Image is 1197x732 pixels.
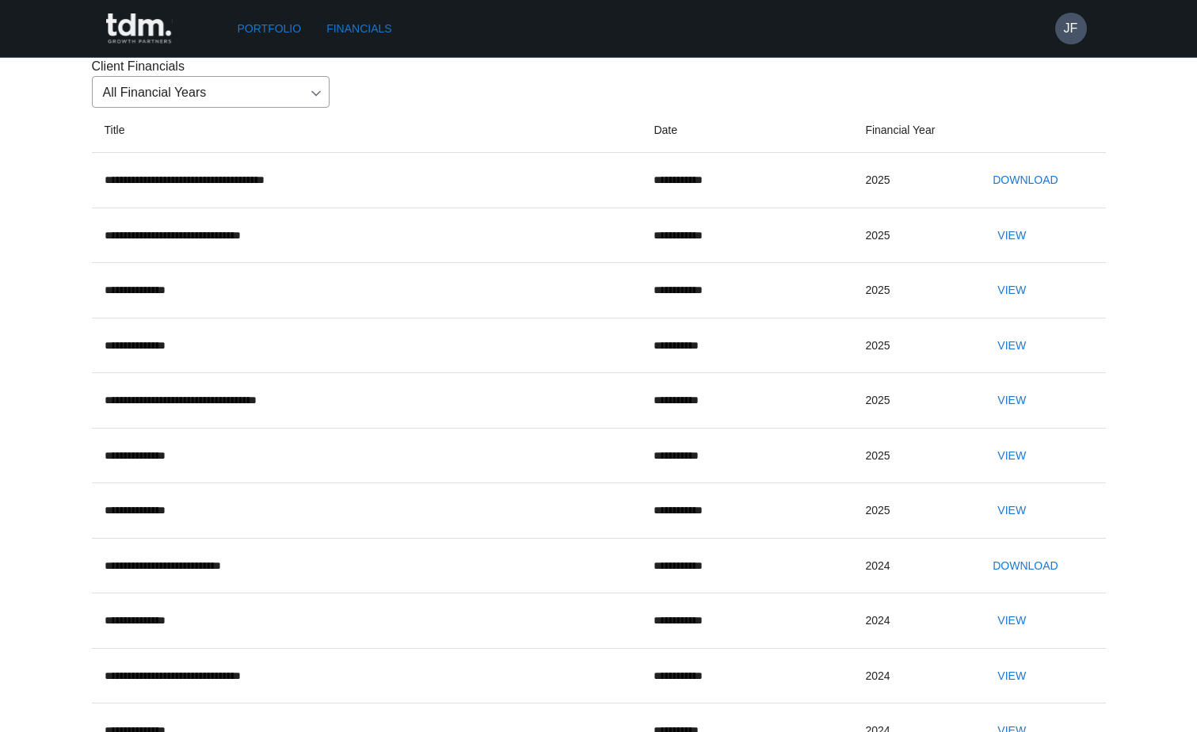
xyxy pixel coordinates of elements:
button: View [986,386,1037,415]
p: Client Financials [92,57,1106,76]
button: View [986,221,1037,250]
button: Download [986,166,1064,195]
button: View [986,661,1037,691]
button: View [986,276,1037,305]
th: Financial Year [852,108,974,153]
td: 2025 [852,318,974,373]
td: 2024 [852,648,974,703]
th: Date [641,108,852,153]
td: 2025 [852,263,974,318]
td: 2025 [852,483,974,539]
div: All Financial Years [92,76,330,108]
button: Download [986,551,1064,581]
a: Financials [320,14,398,44]
td: 2024 [852,593,974,649]
th: Title [92,108,642,153]
button: View [986,331,1037,360]
td: 2025 [852,208,974,263]
a: Portfolio [231,14,308,44]
td: 2024 [852,538,974,593]
button: View [986,496,1037,525]
button: View [986,441,1037,471]
td: 2025 [852,153,974,208]
td: 2025 [852,373,974,429]
td: 2025 [852,428,974,483]
button: JF [1055,13,1087,44]
h6: JF [1064,19,1078,38]
button: View [986,606,1037,635]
